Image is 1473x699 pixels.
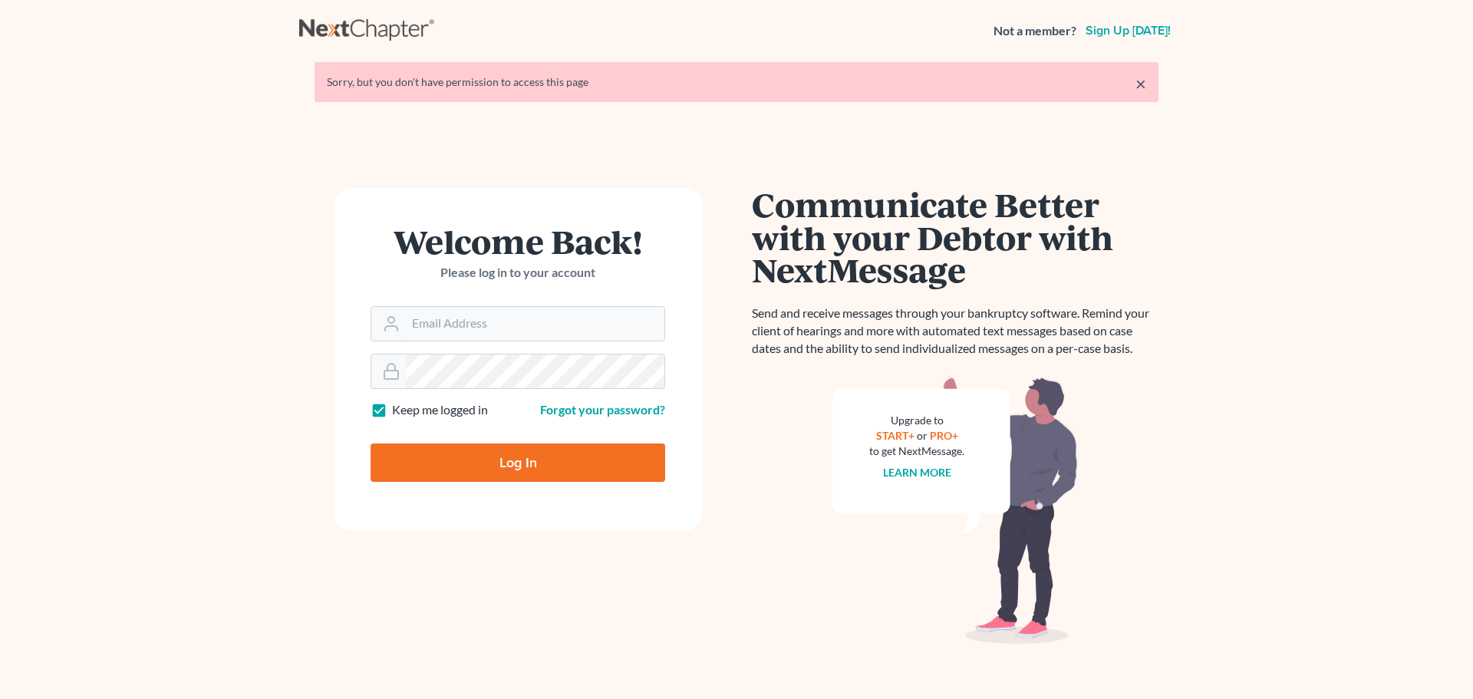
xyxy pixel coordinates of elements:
a: Learn more [883,466,951,479]
a: Forgot your password? [540,402,665,417]
p: Please log in to your account [371,264,665,282]
input: Email Address [406,307,664,341]
a: Sign up [DATE]! [1083,25,1174,37]
a: START+ [876,429,914,442]
input: Log In [371,443,665,482]
a: PRO+ [930,429,958,442]
a: × [1135,74,1146,93]
span: or [917,429,928,442]
div: Sorry, but you don't have permission to access this page [327,74,1146,90]
div: Upgrade to [869,413,964,428]
label: Keep me logged in [392,401,488,419]
p: Send and receive messages through your bankruptcy software. Remind your client of hearings and mo... [752,305,1158,358]
img: nextmessage_bg-59042aed3d76b12b5cd301f8e5b87938c9018125f34e5fa2b7a6b67550977c72.svg [832,376,1078,645]
div: to get NextMessage. [869,443,964,459]
strong: Not a member? [994,22,1076,40]
h1: Communicate Better with your Debtor with NextMessage [752,188,1158,286]
h1: Welcome Back! [371,225,665,258]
